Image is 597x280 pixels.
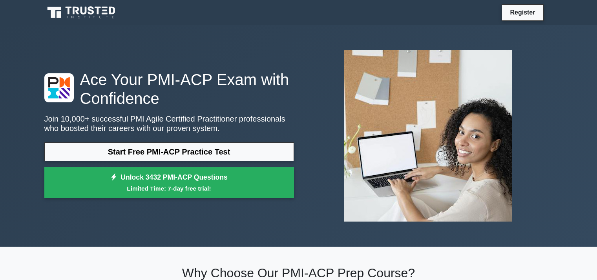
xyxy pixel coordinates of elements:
p: Join 10,000+ successful PMI Agile Certified Practitioner professionals who boosted their careers ... [44,114,294,133]
a: Register [505,7,540,17]
a: Unlock 3432 PMI-ACP QuestionsLimited Time: 7-day free trial! [44,167,294,198]
h1: Ace Your PMI-ACP Exam with Confidence [44,70,294,108]
a: Start Free PMI-ACP Practice Test [44,142,294,161]
small: Limited Time: 7-day free trial! [54,184,284,193]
